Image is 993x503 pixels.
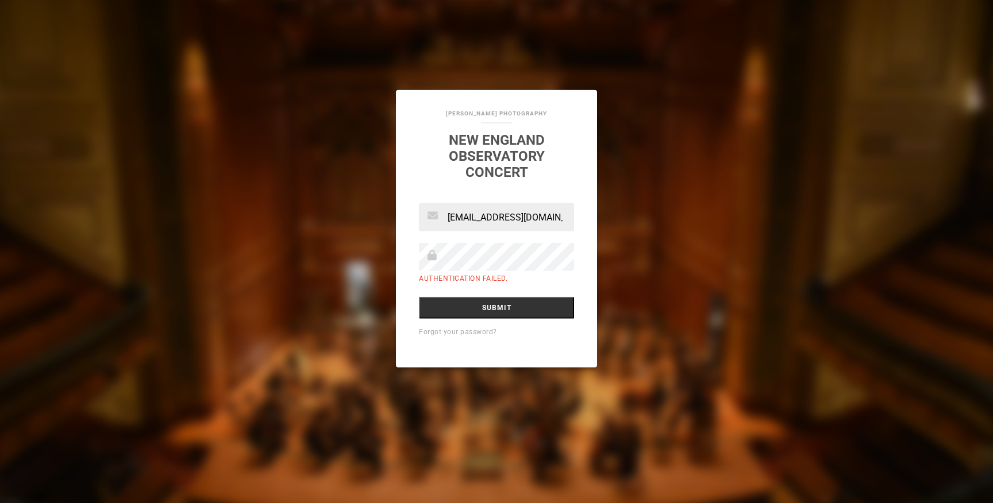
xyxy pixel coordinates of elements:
a: Forgot your password? [419,328,497,336]
input: Submit [419,297,574,319]
a: [PERSON_NAME] Photography [446,110,547,117]
input: Email [419,203,574,231]
label: Authentication failed. [419,274,507,283]
a: New England Observatory Concert [449,132,545,180]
